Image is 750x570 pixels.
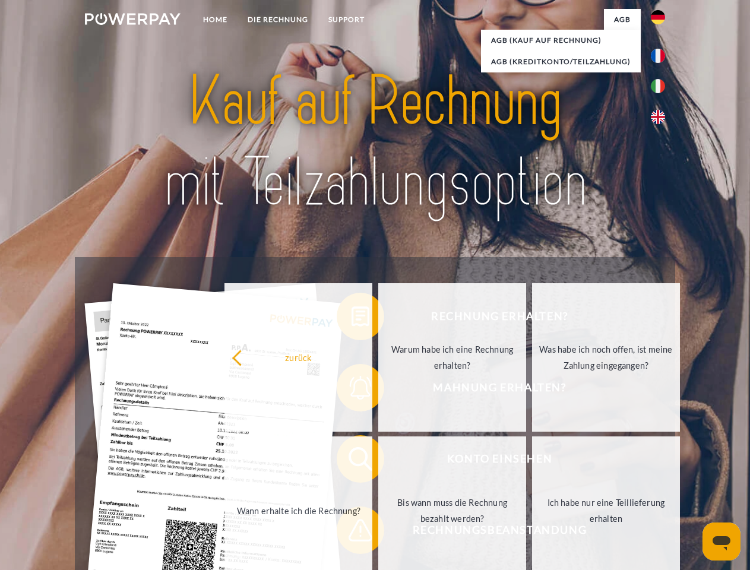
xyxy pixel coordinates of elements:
[238,9,318,30] a: DIE RECHNUNG
[651,49,665,63] img: fr
[85,13,181,25] img: logo-powerpay-white.svg
[651,110,665,124] img: en
[385,341,519,373] div: Warum habe ich eine Rechnung erhalten?
[232,349,365,365] div: zurück
[481,30,641,51] a: AGB (Kauf auf Rechnung)
[113,57,637,227] img: title-powerpay_de.svg
[481,51,641,72] a: AGB (Kreditkonto/Teilzahlung)
[232,502,365,518] div: Wann erhalte ich die Rechnung?
[385,495,519,527] div: Bis wann muss die Rechnung bezahlt werden?
[604,9,641,30] a: agb
[651,10,665,24] img: de
[702,522,740,560] iframe: Schaltfläche zum Öffnen des Messaging-Fensters
[532,283,680,432] a: Was habe ich noch offen, ist meine Zahlung eingegangen?
[193,9,238,30] a: Home
[539,341,673,373] div: Was habe ich noch offen, ist meine Zahlung eingegangen?
[539,495,673,527] div: Ich habe nur eine Teillieferung erhalten
[651,79,665,93] img: it
[318,9,375,30] a: SUPPORT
